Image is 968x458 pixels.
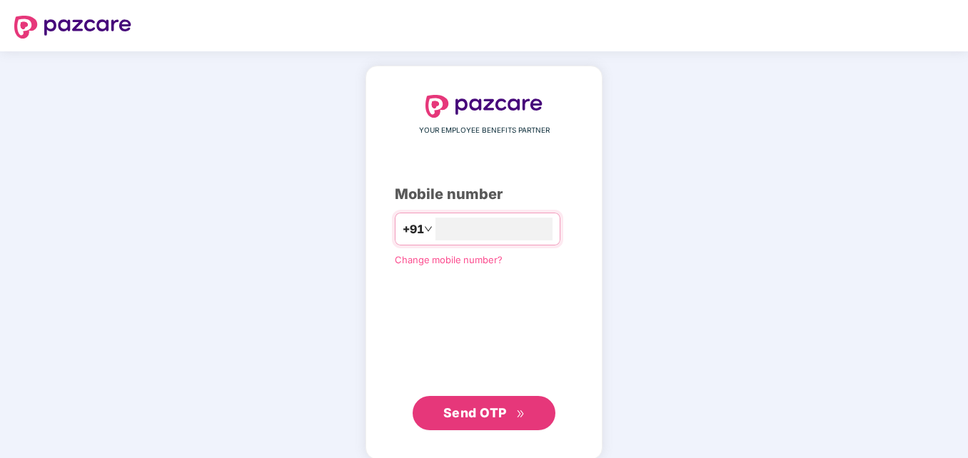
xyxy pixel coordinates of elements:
[419,125,550,136] span: YOUR EMPLOYEE BENEFITS PARTNER
[424,225,433,233] span: down
[395,183,573,205] div: Mobile number
[403,220,424,238] span: +91
[516,409,525,419] span: double-right
[413,396,555,430] button: Send OTPdouble-right
[395,254,503,265] a: Change mobile number?
[14,16,131,39] img: logo
[443,405,507,420] span: Send OTP
[425,95,543,118] img: logo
